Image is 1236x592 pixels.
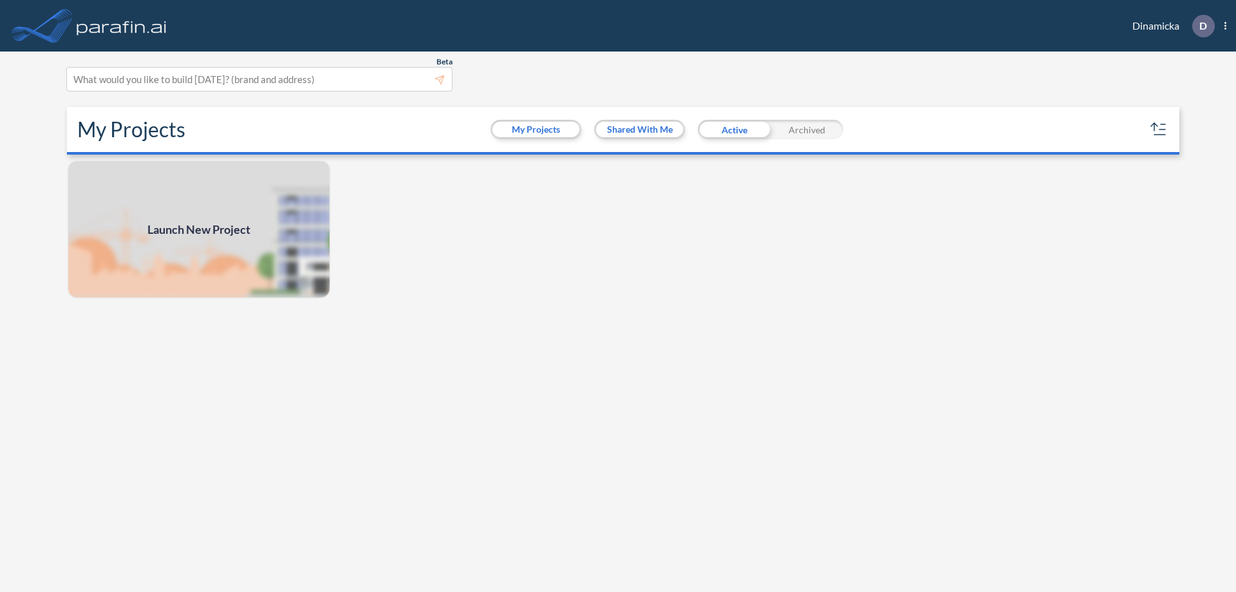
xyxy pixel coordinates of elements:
[1148,119,1169,140] button: sort
[436,57,453,67] span: Beta
[492,122,579,137] button: My Projects
[67,160,331,299] a: Launch New Project
[67,160,331,299] img: add
[596,122,683,137] button: Shared With Me
[771,120,843,139] div: Archived
[77,117,185,142] h2: My Projects
[1199,20,1207,32] p: D
[147,221,250,238] span: Launch New Project
[1113,15,1226,37] div: Dinamicka
[698,120,771,139] div: Active
[74,13,169,39] img: logo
